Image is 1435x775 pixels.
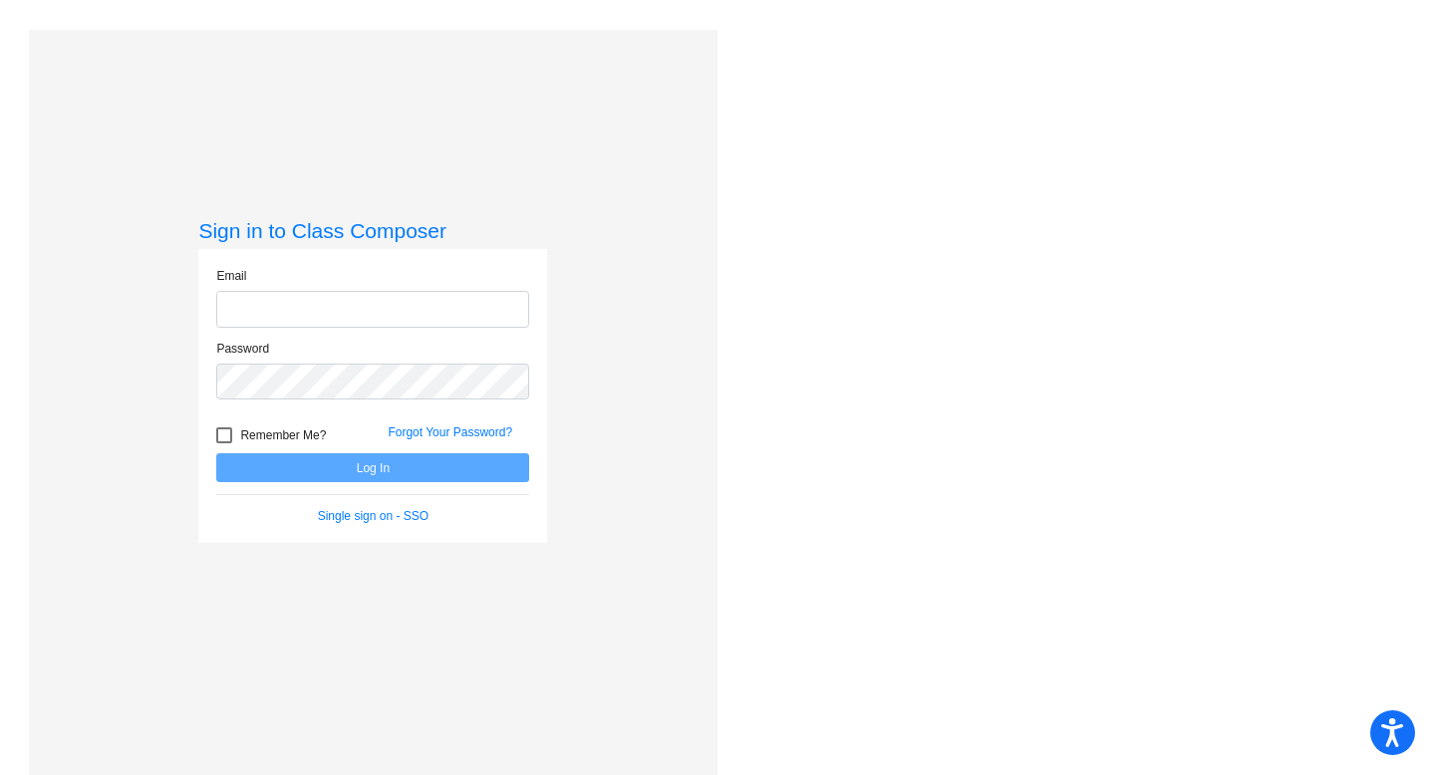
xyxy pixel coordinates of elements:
a: Single sign on - SSO [318,509,429,523]
label: Email [216,267,246,285]
a: Forgot Your Password? [388,425,512,439]
span: Remember Me? [240,423,326,447]
label: Password [216,340,269,358]
button: Log In [216,453,529,482]
h3: Sign in to Class Composer [198,218,547,243]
